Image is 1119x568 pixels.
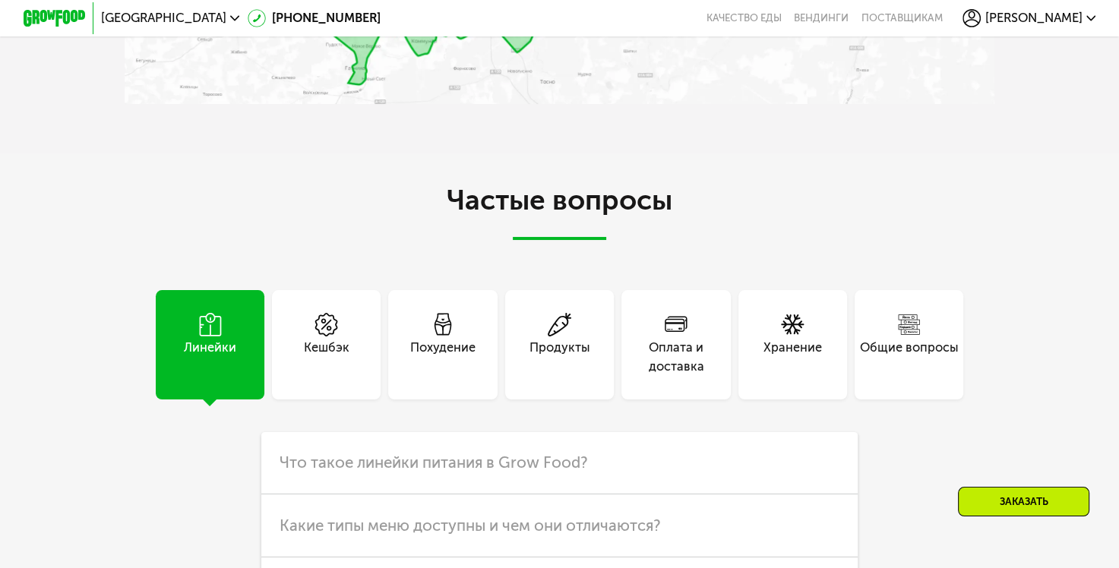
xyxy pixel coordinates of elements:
[125,185,995,240] h2: Частые вопросы
[184,339,236,376] div: Линейки
[794,12,849,24] a: Вендинги
[621,339,730,376] div: Оплата и доставка
[958,487,1089,516] div: Заказать
[861,12,943,24] div: поставщикам
[860,339,959,376] div: Общие вопросы
[410,339,476,376] div: Похудение
[101,12,226,24] span: [GEOGRAPHIC_DATA]
[248,9,381,28] a: [PHONE_NUMBER]
[985,12,1083,24] span: [PERSON_NAME]
[280,516,661,535] span: Какие типы меню доступны и чем они отличаются?
[763,339,822,376] div: Хранение
[529,339,590,376] div: Продукты
[706,12,782,24] a: Качество еды
[304,339,349,376] div: Кешбэк
[280,453,588,472] span: Что такое линейки питания в Grow Food?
